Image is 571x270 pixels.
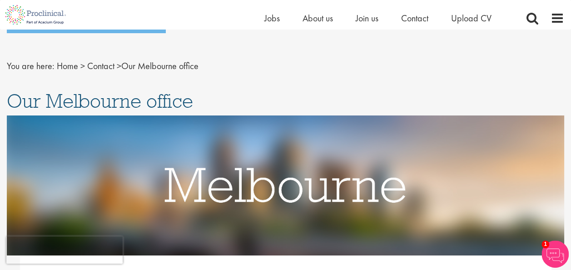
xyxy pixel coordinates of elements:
span: > [117,60,121,72]
a: Contact [401,12,428,24]
span: > [80,60,85,72]
span: 1 [541,240,549,248]
a: Upload CV [451,12,492,24]
a: Jobs [264,12,280,24]
a: Join us [356,12,378,24]
img: Chatbot [541,240,569,268]
a: About us [303,12,333,24]
a: breadcrumb link to Contact [87,60,114,72]
span: Our Melbourne office [57,60,199,72]
a: breadcrumb link to Home [57,60,78,72]
span: Our Melbourne office [7,89,193,113]
iframe: reCAPTCHA [6,236,123,264]
span: You are here: [7,60,55,72]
